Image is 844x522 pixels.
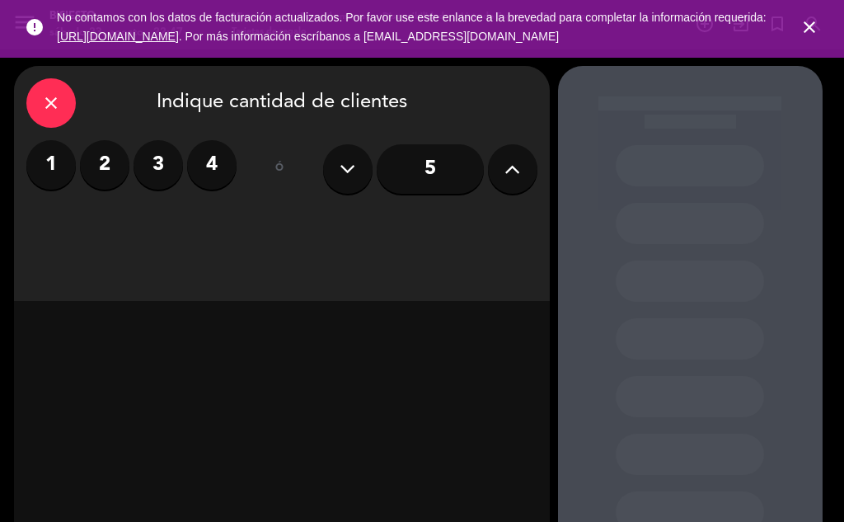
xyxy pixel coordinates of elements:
[80,140,129,190] label: 2
[253,140,307,198] div: ó
[26,78,537,128] div: Indique cantidad de clientes
[799,17,819,37] i: close
[57,11,767,43] span: No contamos con los datos de facturación actualizados. Por favor use este enlance a la brevedad p...
[25,17,45,37] i: error
[187,140,237,190] label: 4
[41,93,61,113] i: close
[179,30,559,43] a: . Por más información escríbanos a [EMAIL_ADDRESS][DOMAIN_NAME]
[57,30,179,43] a: [URL][DOMAIN_NAME]
[26,140,76,190] label: 1
[134,140,183,190] label: 3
